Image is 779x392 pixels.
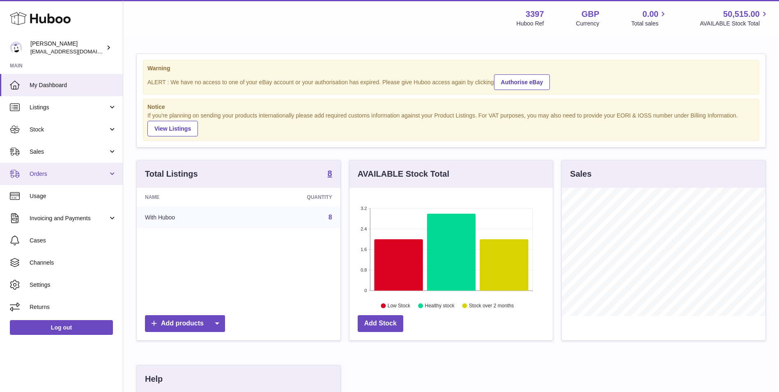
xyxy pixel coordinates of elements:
[361,206,367,211] text: 3.2
[30,40,104,55] div: [PERSON_NAME]
[244,188,340,207] th: Quantity
[30,237,117,244] span: Cases
[364,288,367,293] text: 0
[700,9,769,28] a: 50,515.00 AVAILABLE Stock Total
[137,188,244,207] th: Name
[30,303,117,311] span: Returns
[137,207,244,228] td: With Huboo
[425,303,455,309] text: Healthy stock
[30,104,108,111] span: Listings
[361,267,367,272] text: 0.8
[700,20,769,28] span: AVAILABLE Stock Total
[145,374,163,385] h3: Help
[147,65,755,72] strong: Warning
[30,126,108,134] span: Stock
[10,320,113,335] a: Log out
[388,303,411,309] text: Low Stock
[576,20,600,28] div: Currency
[145,315,225,332] a: Add products
[494,74,550,90] a: Authorise eBay
[145,168,198,180] h3: Total Listings
[30,281,117,289] span: Settings
[358,315,403,332] a: Add Stock
[30,148,108,156] span: Sales
[581,9,599,20] strong: GBP
[329,214,332,221] a: 8
[358,168,449,180] h3: AVAILABLE Stock Total
[147,103,755,111] strong: Notice
[517,20,544,28] div: Huboo Ref
[328,169,332,179] a: 8
[147,73,755,90] div: ALERT : We have no access to one of your eBay account or your authorisation has expired. Please g...
[631,9,668,28] a: 0.00 Total sales
[469,303,514,309] text: Stock over 2 months
[526,9,544,20] strong: 3397
[30,192,117,200] span: Usage
[631,20,668,28] span: Total sales
[30,81,117,89] span: My Dashboard
[361,226,367,231] text: 2.4
[643,9,659,20] span: 0.00
[147,121,198,136] a: View Listings
[30,48,121,55] span: [EMAIL_ADDRESS][DOMAIN_NAME]
[10,42,22,54] img: sales@canchema.com
[570,168,591,180] h3: Sales
[30,214,108,222] span: Invoicing and Payments
[328,169,332,178] strong: 8
[361,247,367,252] text: 1.6
[30,170,108,178] span: Orders
[30,259,117,267] span: Channels
[723,9,760,20] span: 50,515.00
[147,112,755,136] div: If you're planning on sending your products internationally please add required customs informati...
